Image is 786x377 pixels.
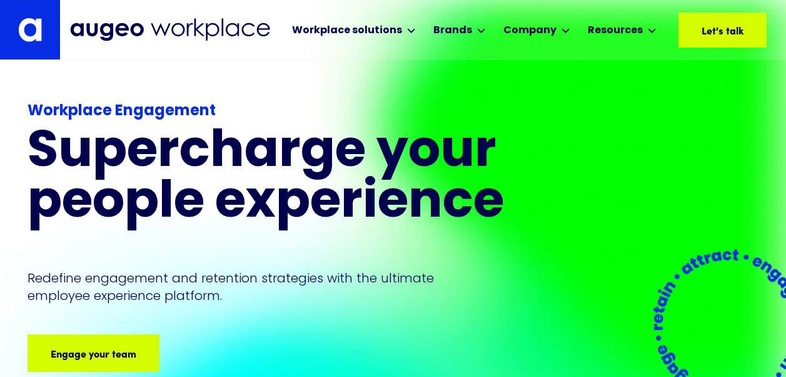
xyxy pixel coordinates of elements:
[28,128,568,229] h1: Supercharge your people experience
[18,18,42,42] img: Augeo's "a" monogram decorative logo in white.
[70,18,270,41] img: Augeo Workplace business unit full logo in mignight blue.
[433,23,472,38] div: Brands
[28,334,159,372] a: Engage your team
[28,100,568,123] div: Workplace Engagement
[588,23,643,38] div: Resources
[28,269,458,304] p: Redefine engagement and retention strategies with the ultimate employee experience platform.
[292,23,402,38] div: Workplace solutions
[678,13,767,48] a: Let's talk
[503,23,557,38] div: Company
